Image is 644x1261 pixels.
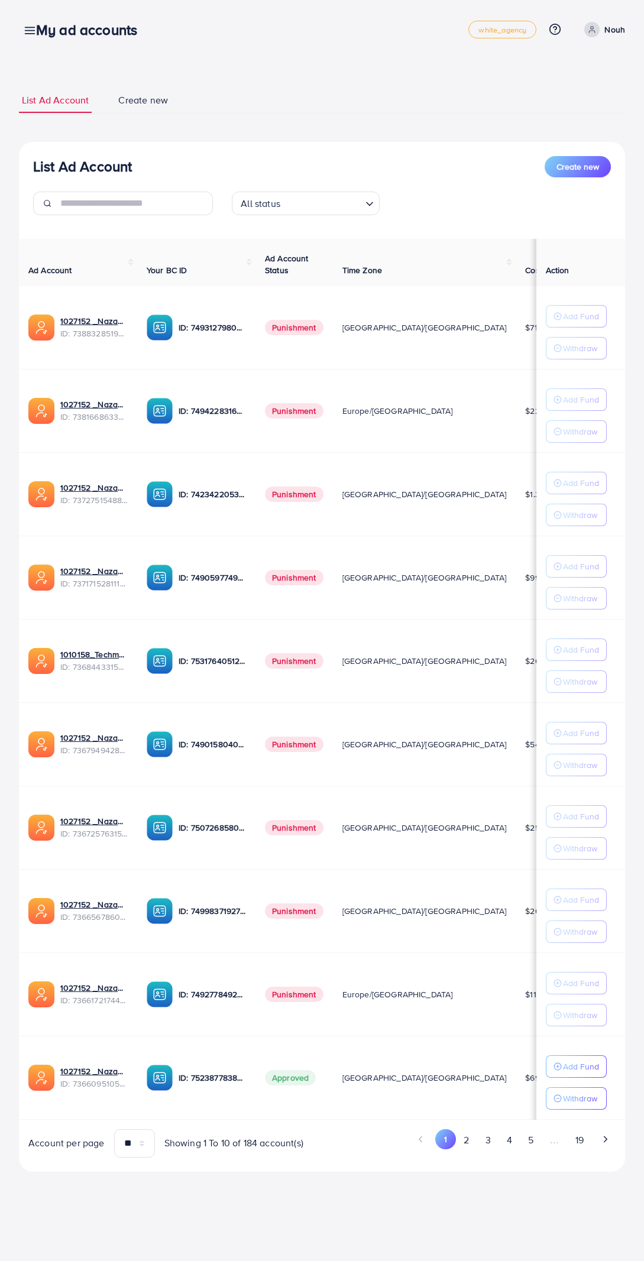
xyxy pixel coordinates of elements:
div: <span class='underline'>1027152 _Nazaagency_003</span></br>7367949428067450896 [60,732,128,756]
p: ID: 7490597749134508040 [179,570,246,585]
img: ic-ads-acc.e4c84228.svg [28,981,54,1007]
span: $200.5 [525,905,552,917]
div: <span class='underline'>1027152 _Nazaagency_04</span></br>7371715281112170513 [60,565,128,589]
button: Add Fund [546,305,607,328]
img: ic-ba-acc.ded83a64.svg [147,481,173,507]
span: Ad Account Status [265,252,309,276]
a: 1027152 _Nazaagency_0051 [60,899,128,910]
img: ic-ads-acc.e4c84228.svg [28,731,54,757]
img: ic-ads-acc.e4c84228.svg [28,565,54,591]
img: ic-ads-acc.e4c84228.svg [28,1065,54,1091]
p: Add Fund [563,1059,599,1074]
p: Add Fund [563,476,599,490]
p: Add Fund [563,559,599,573]
img: ic-ba-acc.ded83a64.svg [147,1065,173,1091]
span: ID: 7366095105679261697 [60,1078,128,1090]
span: $2664.48 [525,655,561,667]
img: ic-ba-acc.ded83a64.svg [147,648,173,674]
button: Go to page 19 [567,1129,591,1151]
div: <span class='underline'>1027152 _Nazaagency_016</span></br>7367257631523782657 [60,815,128,839]
img: ic-ads-acc.e4c84228.svg [28,815,54,841]
span: $11.32 [525,988,548,1000]
span: ID: 7372751548805726224 [60,494,128,506]
div: <span class='underline'>1027152 _Nazaagency_006</span></br>7366095105679261697 [60,1065,128,1090]
p: ID: 7423422053648285697 [179,487,246,501]
span: Punishment [265,737,323,752]
img: ic-ba-acc.ded83a64.svg [147,815,173,841]
span: Approved [265,1070,316,1085]
p: Add Fund [563,393,599,407]
div: <span class='underline'>1027152 _Nazaagency_023</span></br>7381668633665093648 [60,398,128,423]
button: Add Fund [546,388,607,411]
a: Nouh [580,22,625,37]
h3: List Ad Account [33,158,132,175]
button: Go to next page [595,1129,616,1149]
p: Add Fund [563,309,599,323]
img: ic-ads-acc.e4c84228.svg [28,398,54,424]
a: 1027152 _Nazaagency_023 [60,398,128,410]
span: $1.31 [525,488,543,500]
img: ic-ba-acc.ded83a64.svg [147,315,173,341]
span: Punishment [265,903,323,919]
div: <span class='underline'>1027152 _Nazaagency_007</span></br>7372751548805726224 [60,482,128,506]
span: Punishment [265,487,323,502]
button: Add Fund [546,972,607,994]
span: $2584 [525,822,549,834]
span: Punishment [265,403,323,419]
img: ic-ads-acc.e4c84228.svg [28,898,54,924]
span: [GEOGRAPHIC_DATA]/[GEOGRAPHIC_DATA] [342,655,507,667]
a: 1010158_Techmanistan pk acc_1715599413927 [60,649,128,660]
a: 1027152 _Nazaagency_016 [60,815,128,827]
p: Withdraw [563,758,597,772]
span: ID: 7366567860828749825 [60,911,128,923]
button: Go to page 1 [435,1129,456,1149]
h3: My ad accounts [36,21,147,38]
button: Go to page 5 [520,1129,541,1151]
p: Add Fund [563,643,599,657]
span: [GEOGRAPHIC_DATA]/[GEOGRAPHIC_DATA] [342,905,507,917]
span: [GEOGRAPHIC_DATA]/[GEOGRAPHIC_DATA] [342,822,507,834]
p: Withdraw [563,841,597,855]
span: Punishment [265,570,323,585]
p: Withdraw [563,508,597,522]
span: Action [546,264,569,276]
p: ID: 7523877838957576209 [179,1071,246,1085]
button: Add Fund [546,722,607,744]
button: Withdraw [546,337,607,359]
div: <span class='underline'>1027152 _Nazaagency_019</span></br>7388328519014645761 [60,315,128,339]
a: 1027152 _Nazaagency_018 [60,982,128,994]
span: Punishment [265,320,323,335]
p: ID: 7494228316518858759 [179,404,246,418]
iframe: Chat [594,1208,635,1252]
span: $6980.71 [525,1072,558,1084]
span: Create new [556,161,599,173]
span: All status [238,195,283,212]
span: Punishment [265,820,323,835]
span: Ad Account [28,264,72,276]
span: ID: 7371715281112170513 [60,578,128,589]
span: [GEOGRAPHIC_DATA]/[GEOGRAPHIC_DATA] [342,738,507,750]
p: ID: 7490158040596217873 [179,737,246,751]
span: ID: 7381668633665093648 [60,411,128,423]
button: Add Fund [546,1055,607,1078]
button: Add Fund [546,555,607,578]
button: Go to page 3 [477,1129,499,1151]
span: Account per page [28,1136,105,1150]
a: 1027152 _Nazaagency_019 [60,315,128,327]
p: Add Fund [563,726,599,740]
p: ID: 7492778492849930241 [179,987,246,1001]
button: Go to page 4 [499,1129,520,1151]
span: [GEOGRAPHIC_DATA]/[GEOGRAPHIC_DATA] [342,572,507,584]
ul: Pagination [332,1129,616,1151]
button: Withdraw [546,754,607,776]
p: ID: 7493127980932333584 [179,320,246,335]
button: Create new [545,156,611,177]
span: ID: 7367949428067450896 [60,744,128,756]
span: Your BC ID [147,264,187,276]
img: ic-ads-acc.e4c84228.svg [28,648,54,674]
button: Withdraw [546,837,607,860]
p: ID: 7499837192777400321 [179,904,246,918]
img: ic-ads-acc.e4c84228.svg [28,315,54,341]
p: Withdraw [563,341,597,355]
span: [GEOGRAPHIC_DATA]/[GEOGRAPHIC_DATA] [342,1072,507,1084]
